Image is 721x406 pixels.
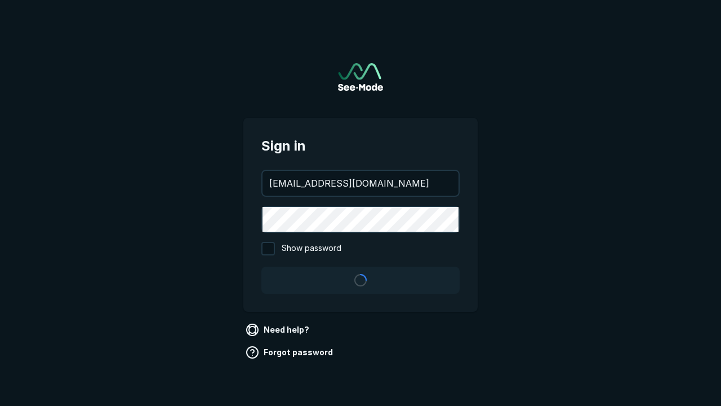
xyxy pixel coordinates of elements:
input: your@email.com [262,171,459,196]
img: See-Mode Logo [338,63,383,91]
span: Show password [282,242,341,255]
span: Sign in [261,136,460,156]
a: Forgot password [243,343,337,361]
a: Need help? [243,321,314,339]
a: Go to sign in [338,63,383,91]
